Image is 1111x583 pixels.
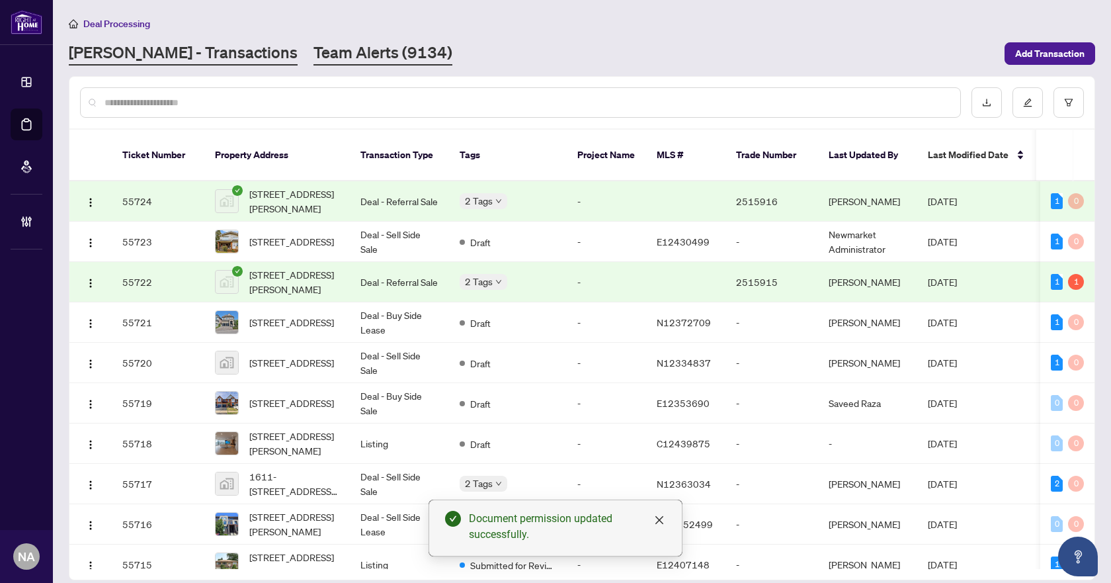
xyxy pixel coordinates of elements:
th: Project Name [567,130,646,181]
span: edit [1023,98,1032,107]
span: [DATE] [928,195,957,207]
div: 0 [1051,516,1063,532]
td: - [725,222,818,262]
a: [PERSON_NAME] - Transactions [69,42,298,66]
td: Listing [350,424,449,464]
td: Deal - Sell Side Sale [350,222,449,262]
td: Newmarket Administrator [818,222,917,262]
span: check-circle [232,266,243,277]
span: [STREET_ADDRESS][PERSON_NAME] [249,510,339,539]
span: 2 Tags [465,274,493,289]
span: [STREET_ADDRESS][PERSON_NAME] [249,550,339,579]
td: 55716 [112,504,204,545]
span: 1611-[STREET_ADDRESS][PERSON_NAME] [249,469,339,498]
button: Logo [80,191,101,212]
img: Logo [85,399,96,410]
span: N12363034 [657,478,711,490]
td: 55717 [112,464,204,504]
span: download [982,98,991,107]
td: - [567,383,646,424]
td: 55724 [112,181,204,222]
td: - [725,424,818,464]
div: Document permission updated successfully. [469,511,666,543]
span: 2 Tags [465,193,493,208]
img: Logo [85,480,96,490]
td: 2515916 [725,181,818,222]
span: home [69,19,78,28]
td: 55718 [112,424,204,464]
div: 2 [1051,476,1063,492]
span: [DATE] [928,357,957,369]
th: Last Updated By [818,130,917,181]
span: [DATE] [928,559,957,570]
td: Deal - Buy Side Lease [350,302,449,343]
span: W12352499 [657,518,713,530]
div: 1 [1068,274,1084,290]
span: [DATE] [928,236,957,247]
td: - [725,464,818,504]
td: Saveed Raza [818,383,917,424]
th: MLS # [646,130,725,181]
span: filter [1064,98,1073,107]
img: thumbnail-img [216,190,238,212]
img: thumbnail-img [216,553,238,576]
span: [STREET_ADDRESS] [249,315,334,330]
span: N12372709 [657,316,711,328]
span: Draft [470,356,491,371]
span: [STREET_ADDRESS][PERSON_NAME] [249,429,339,458]
img: Logo [85,359,96,369]
img: thumbnail-img [216,230,238,253]
div: 0 [1068,395,1084,411]
td: 2515915 [725,262,818,302]
span: down [495,480,502,487]
td: - [725,383,818,424]
button: edit [1012,87,1043,118]
span: N12334837 [657,357,711,369]
td: Deal - Referral Sale [350,181,449,222]
a: Team Alerts (9134) [313,42,452,66]
td: - [725,504,818,545]
td: Deal - Buy Side Sale [350,383,449,424]
span: [STREET_ADDRESS] [249,355,334,370]
td: 55721 [112,302,204,343]
span: 2 Tags [465,476,493,491]
div: 1 [1051,193,1063,209]
th: Ticket Number [112,130,204,181]
button: Logo [80,473,101,494]
img: Logo [85,439,96,450]
button: Logo [80,231,101,252]
td: Deal - Sell Side Lease [350,504,449,545]
div: 1 [1051,314,1063,330]
div: 0 [1068,234,1084,249]
div: 0 [1051,435,1063,451]
div: 1 [1051,274,1063,290]
div: 0 [1068,193,1084,209]
td: [PERSON_NAME] [818,343,917,383]
td: - [567,424,646,464]
div: 1 [1051,234,1063,249]
div: 0 [1068,476,1084,492]
span: [STREET_ADDRESS][PERSON_NAME] [249,187,339,216]
img: Logo [85,278,96,289]
td: [PERSON_NAME] [818,262,917,302]
th: Transaction Type [350,130,449,181]
span: check-circle [445,511,461,527]
img: thumbnail-img [216,472,238,495]
button: Logo [80,352,101,373]
td: - [567,262,646,302]
span: [STREET_ADDRESS] [249,396,334,410]
span: down [495,198,502,204]
span: [STREET_ADDRESS][PERSON_NAME] [249,267,339,296]
span: [DATE] [928,478,957,490]
span: Last Modified Date [928,148,1008,162]
span: [DATE] [928,518,957,530]
img: Logo [85,197,96,208]
th: Trade Number [725,130,818,181]
span: check-circle [232,185,243,196]
div: 0 [1068,516,1084,532]
td: 55720 [112,343,204,383]
div: 0 [1068,355,1084,371]
span: Draft [470,396,491,411]
td: - [725,302,818,343]
span: [DATE] [928,397,957,409]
